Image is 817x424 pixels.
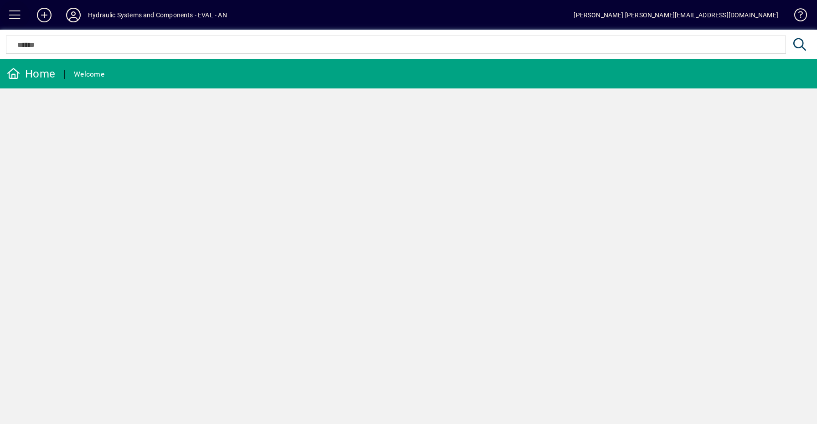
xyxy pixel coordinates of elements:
[30,7,59,23] button: Add
[574,8,778,22] div: [PERSON_NAME] [PERSON_NAME][EMAIL_ADDRESS][DOMAIN_NAME]
[59,7,88,23] button: Profile
[7,67,55,81] div: Home
[74,67,104,82] div: Welcome
[88,8,227,22] div: Hydraulic Systems and Components - EVAL - AN
[787,2,806,31] a: Knowledge Base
